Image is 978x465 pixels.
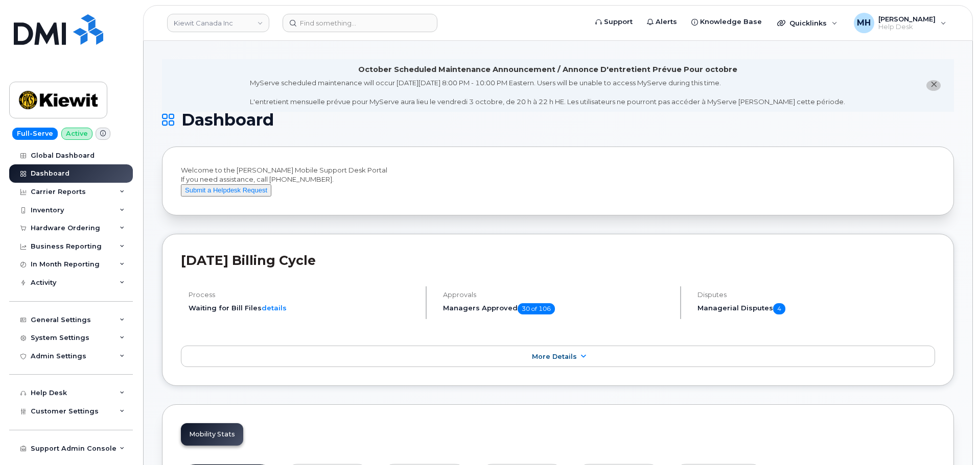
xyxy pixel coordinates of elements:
[181,253,935,268] h2: [DATE] Billing Cycle
[443,291,671,299] h4: Approvals
[181,184,271,197] button: Submit a Helpdesk Request
[262,304,287,312] a: details
[518,303,555,314] span: 30 of 106
[532,353,577,360] span: More Details
[181,165,935,197] div: Welcome to the [PERSON_NAME] Mobile Support Desk Portal If you need assistance, call [PHONE_NUMBER].
[934,421,970,457] iframe: Messenger Launcher
[926,80,941,91] button: close notification
[189,291,417,299] h4: Process
[250,78,845,107] div: MyServe scheduled maintenance will occur [DATE][DATE] 8:00 PM - 10:00 PM Eastern. Users will be u...
[189,303,417,313] li: Waiting for Bill Files
[181,186,271,194] a: Submit a Helpdesk Request
[697,291,935,299] h4: Disputes
[697,303,935,314] h5: Managerial Disputes
[773,303,785,314] span: 4
[443,303,671,314] h5: Managers Approved
[358,64,737,75] div: October Scheduled Maintenance Announcement / Annonce D'entretient Prévue Pour octobre
[181,112,274,128] span: Dashboard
